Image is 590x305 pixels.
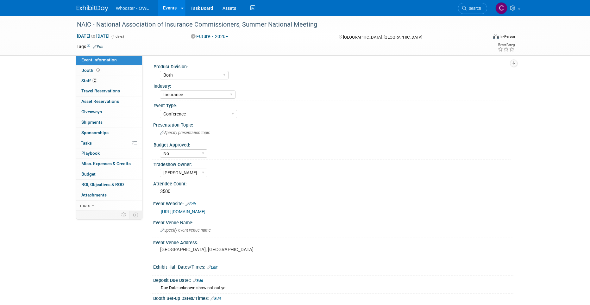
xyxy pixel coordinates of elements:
span: Specify presentation topic [160,130,210,135]
td: Toggle Event Tabs [129,211,142,219]
span: [GEOGRAPHIC_DATA], [GEOGRAPHIC_DATA] [343,35,422,40]
a: Misc. Expenses & Credits [76,159,142,169]
a: Edit [193,278,203,283]
a: Search [458,3,487,14]
a: Shipments [76,117,142,128]
div: Budget Approved: [154,140,511,148]
span: [DATE] [DATE] [77,33,110,39]
span: Specify event venue name [160,228,211,233]
td: Tags [77,43,104,50]
a: Giveaways [76,107,142,117]
pre: [GEOGRAPHIC_DATA], [GEOGRAPHIC_DATA] [160,247,296,252]
a: Booth [76,65,142,76]
a: Edit [207,265,217,270]
div: Event Venue Name: [153,218,513,226]
a: Edit [210,296,221,301]
a: [URL][DOMAIN_NAME] [161,209,205,214]
span: more [80,203,90,208]
div: Event Venue Address: [153,238,513,246]
a: Attachments [76,190,142,200]
td: Personalize Event Tab Strip [118,211,129,219]
div: Attendee Count: [153,179,513,187]
span: Travel Reservations [81,88,120,93]
span: (4 days) [111,34,124,39]
span: to [90,34,96,39]
a: Tasks [76,138,142,148]
span: Search [467,6,481,11]
span: 2 [92,78,97,83]
img: ExhibitDay [77,5,108,12]
a: Sponsorships [76,128,142,138]
a: Event Information [76,55,142,65]
a: Asset Reservations [76,96,142,107]
a: Travel Reservations [76,86,142,96]
span: Budget [81,171,96,177]
img: Format-Inperson.png [493,34,499,39]
span: Event Information [81,57,117,62]
span: Whooster - OWL [116,6,149,11]
a: Staff2 [76,76,142,86]
div: Industry: [154,81,511,89]
span: Playbook [81,151,100,156]
div: Product Division: [154,62,511,70]
button: Future - 2026 [189,33,231,40]
span: Staff [81,78,97,83]
div: Presentation Topic: [153,120,513,128]
span: ROI, Objectives & ROO [81,182,124,187]
a: more [76,201,142,211]
div: Due Date unknown show not out yet [161,285,509,291]
span: Sponsorships [81,130,109,135]
div: Booth Set-up Dates/Times: [153,294,513,302]
span: Giveaways [81,109,102,114]
a: Budget [76,169,142,179]
div: NAIC - National Association of Insurance Commissioners, Summer National Meeting [75,19,478,30]
span: Misc. Expenses & Credits [81,161,131,166]
span: Asset Reservations [81,99,119,104]
div: Exhibit Hall Dates/Times: [153,262,513,271]
span: Shipments [81,120,103,125]
span: Booth [81,68,101,73]
img: Clare Louise Southcombe [495,2,507,14]
div: Event Format [450,33,515,42]
div: Event Website: [153,199,513,207]
a: ROI, Objectives & ROO [76,180,142,190]
a: Playbook [76,148,142,159]
div: Event Type: [154,101,511,109]
div: Tradeshow Owner: [154,160,511,168]
div: Event Rating [498,43,515,47]
span: Attachments [81,192,107,197]
div: In-Person [500,34,515,39]
a: Edit [93,45,104,49]
span: Tasks [81,140,92,146]
div: Deposit Due Date:: [153,276,513,284]
span: Booth not reserved yet [95,68,101,72]
a: Edit [185,202,196,206]
div: 3500 [158,187,509,196]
